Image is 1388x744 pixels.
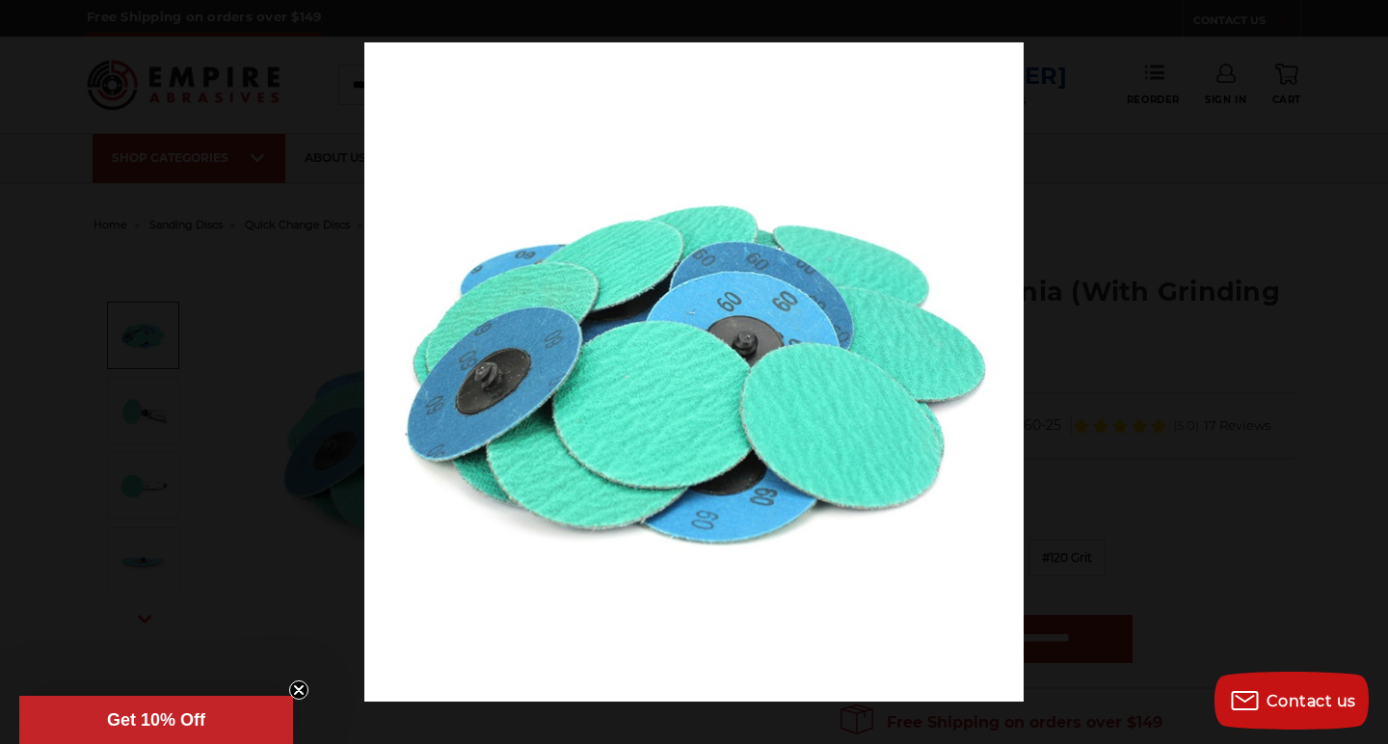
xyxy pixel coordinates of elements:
span: Contact us [1267,692,1356,710]
div: Get 10% OffClose teaser [19,696,293,744]
img: IMG_4819__75135.1570196859.jpg [364,42,1024,702]
span: Get 10% Off [107,710,205,730]
button: Close teaser [289,680,308,700]
button: Contact us [1214,672,1369,730]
